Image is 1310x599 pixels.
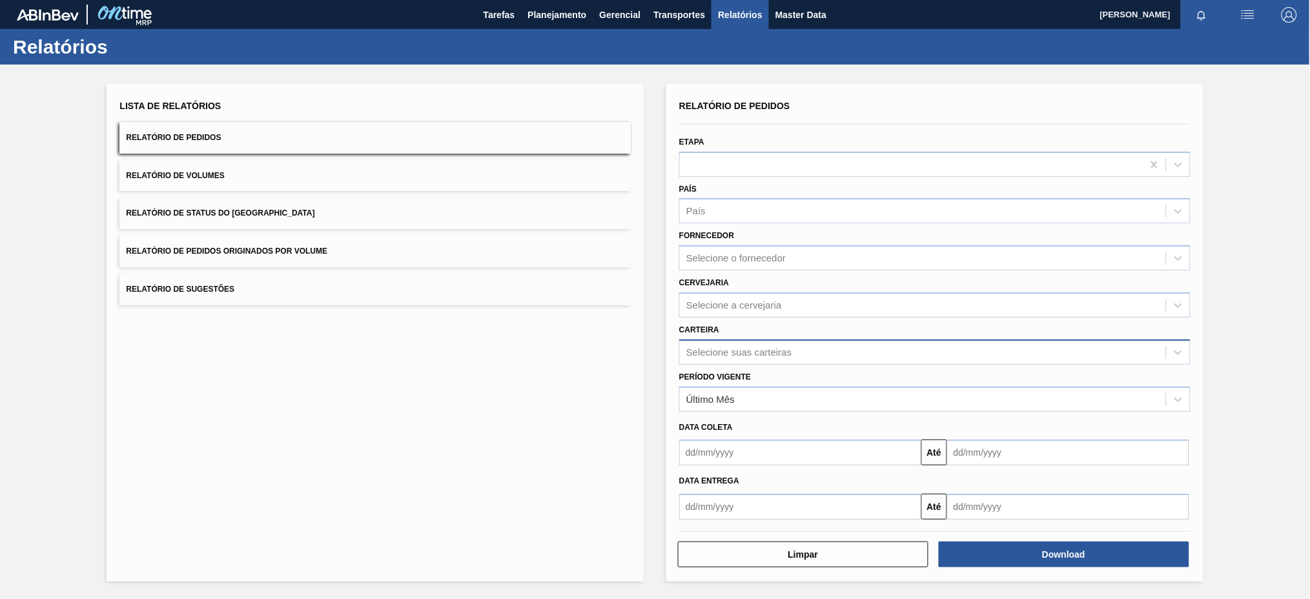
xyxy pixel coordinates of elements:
[1181,6,1222,24] button: Notificações
[679,231,734,240] label: Fornecedor
[679,185,697,194] label: País
[126,171,224,180] span: Relatório de Volumes
[679,137,704,147] label: Etapa
[686,206,706,217] div: País
[686,394,735,405] div: Último Mês
[678,542,928,567] button: Limpar
[947,440,1189,465] input: dd/mm/yyyy
[679,440,921,465] input: dd/mm/yyyy
[119,160,631,192] button: Relatório de Volumes
[119,236,631,267] button: Relatório de Pedidos Originados por Volume
[679,423,733,432] span: Data coleta
[126,208,314,218] span: Relatório de Status do [GEOGRAPHIC_DATA]
[679,372,751,381] label: Período Vigente
[679,278,729,287] label: Cervejaria
[679,476,739,485] span: Data entrega
[686,253,786,264] div: Selecione o fornecedor
[1282,7,1297,23] img: Logout
[679,101,790,111] span: Relatório de Pedidos
[679,325,719,334] label: Carteira
[17,9,79,21] img: TNhmsLtSVTkK8tSr43FrP2fwEKptu5GPRR3wAAAABJRU5ErkJggg==
[126,133,221,142] span: Relatório de Pedidos
[13,39,242,54] h1: Relatórios
[119,122,631,154] button: Relatório de Pedidos
[600,7,641,23] span: Gerencial
[939,542,1189,567] button: Download
[686,347,792,358] div: Selecione suas carteiras
[921,494,947,520] button: Até
[653,7,705,23] span: Transportes
[126,285,234,294] span: Relatório de Sugestões
[119,101,221,111] span: Lista de Relatórios
[947,494,1189,520] input: dd/mm/yyyy
[126,247,327,256] span: Relatório de Pedidos Originados por Volume
[1240,7,1256,23] img: userActions
[527,7,586,23] span: Planejamento
[718,7,762,23] span: Relatórios
[686,299,782,310] div: Selecione a cervejaria
[775,7,826,23] span: Master Data
[119,274,631,305] button: Relatório de Sugestões
[921,440,947,465] button: Até
[119,198,631,229] button: Relatório de Status do [GEOGRAPHIC_DATA]
[679,494,921,520] input: dd/mm/yyyy
[484,7,515,23] span: Tarefas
